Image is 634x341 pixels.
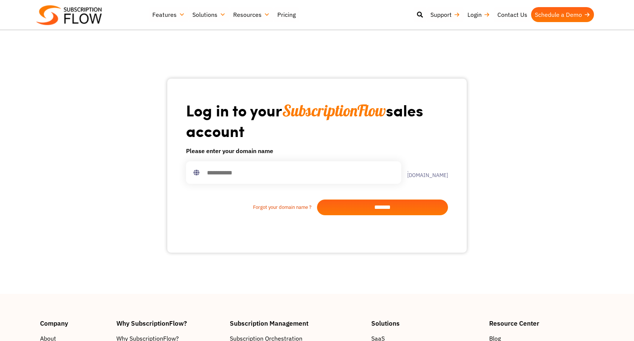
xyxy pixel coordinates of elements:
[274,7,299,22] a: Pricing
[427,7,464,22] a: Support
[230,320,364,326] h4: Subscription Management
[189,7,229,22] a: Solutions
[464,7,494,22] a: Login
[531,7,594,22] a: Schedule a Demo
[371,320,482,326] h4: Solutions
[186,146,448,155] h6: Please enter your domain name
[489,320,594,326] h4: Resource Center
[494,7,531,22] a: Contact Us
[186,100,448,140] h1: Log in to your sales account
[186,204,317,211] a: Forgot your domain name ?
[401,167,448,178] label: .[DOMAIN_NAME]
[282,101,386,121] span: SubscriptionFlow
[149,7,189,22] a: Features
[40,320,109,326] h4: Company
[116,320,223,326] h4: Why SubscriptionFlow?
[36,5,102,25] img: Subscriptionflow
[229,7,274,22] a: Resources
